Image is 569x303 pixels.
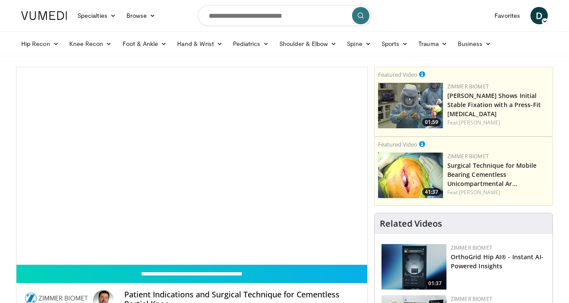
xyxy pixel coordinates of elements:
a: Hip Recon [16,35,64,52]
a: Sports [376,35,414,52]
small: Featured Video [378,71,417,78]
img: 51d03d7b-a4ba-45b7-9f92-2bfbd1feacc3.150x105_q85_crop-smart_upscale.jpg [381,244,446,290]
img: VuMedi Logo [21,11,67,20]
a: Specialties [72,7,121,24]
h4: Related Videos [380,218,442,229]
a: Zimmer Biomet [451,295,492,303]
a: Business [453,35,497,52]
a: Zimmer Biomet [451,244,492,251]
a: Knee Recon [64,35,117,52]
a: 01:59 [378,83,443,128]
a: 01:37 [381,244,446,290]
a: Surgical Technique for Mobile Bearing Cementless Unicompartmental Ar… [447,161,537,188]
span: 41:37 [422,188,441,196]
div: Feat. [447,119,549,127]
span: 01:37 [426,280,444,287]
input: Search topics, interventions [198,5,371,26]
a: Zimmer Biomet [447,83,489,90]
a: Zimmer Biomet [447,153,489,160]
a: [PERSON_NAME] Shows Initial Stable Fixation with a Press-Fit [MEDICAL_DATA] [447,91,541,118]
a: Foot & Ankle [117,35,172,52]
a: Hand & Wrist [172,35,228,52]
img: 827ba7c0-d001-4ae6-9e1c-6d4d4016a445.150x105_q85_crop-smart_upscale.jpg [378,153,443,198]
a: 41:37 [378,153,443,198]
a: [PERSON_NAME] [459,119,500,126]
a: Shoulder & Elbow [274,35,342,52]
a: Spine [342,35,376,52]
a: Favorites [489,7,525,24]
a: Browse [121,7,161,24]
small: Featured Video [378,140,417,148]
img: 6bc46ad6-b634-4876-a934-24d4e08d5fac.150x105_q85_crop-smart_upscale.jpg [378,83,443,128]
a: Trauma [413,35,453,52]
a: D [530,7,548,24]
a: [PERSON_NAME] [459,189,500,196]
div: Feat. [447,189,549,196]
video-js: Video Player [16,67,367,265]
a: OrthoGrid Hip AI® - Instant AI-Powered Insights [451,253,543,270]
span: 01:59 [422,118,441,126]
a: Pediatrics [228,35,274,52]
